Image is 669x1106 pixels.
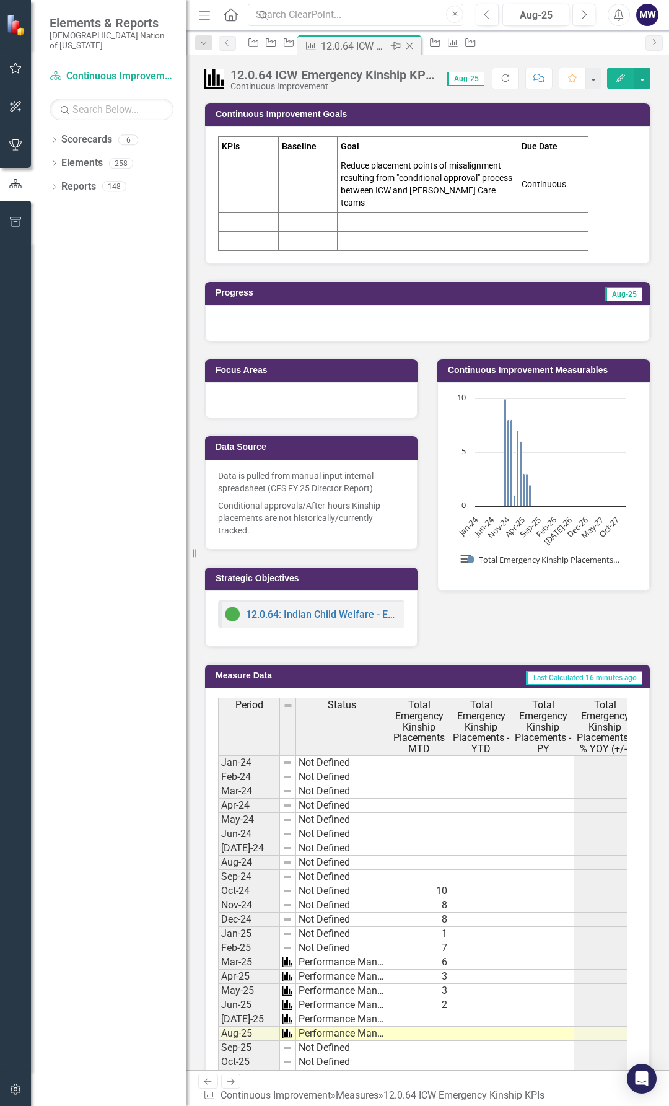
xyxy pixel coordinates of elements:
td: Continuous [518,156,588,213]
button: MW [636,4,658,26]
td: May-25 [218,984,280,998]
div: 258 [109,158,133,169]
img: 8DAGhfEEPCf229AAAAAElFTkSuQmCC [282,1057,292,1067]
td: Not Defined [296,898,388,913]
td: 8 [388,898,450,913]
div: Chart. Highcharts interactive chart. [450,392,637,578]
td: 2 [388,998,450,1012]
a: Elements [61,156,103,170]
span: Elements & Reports [50,15,173,30]
img: 8DAGhfEEPCf229AAAAAElFTkSuQmCC [282,943,292,953]
button: Aug-25 [502,4,569,26]
text: Apr-25 [502,514,527,539]
td: Jan-24 [218,755,280,770]
td: Jun-25 [218,998,280,1012]
td: Not Defined [296,884,388,898]
td: Nov-25 [218,1069,280,1084]
a: 12.0.64: Indian Child Welfare - Emergency Kinship [246,608,468,620]
text: Dec-26 [564,514,590,540]
text: 5 [461,445,466,457]
span: Total Emergency Kinship Placements - % YOY (+/-) [577,700,633,754]
div: 6 [118,134,138,145]
img: Tm0czyi0d3z6KbMvzUvpfTW2q1jaz45CuN2C4x9rtfABtMFvAAn+ByuUVLYSwAAAABJRU5ErkJggg== [282,1000,292,1010]
td: 3 [388,984,450,998]
img: 8DAGhfEEPCf229AAAAAElFTkSuQmCC [282,900,292,910]
td: Aug-24 [218,856,280,870]
td: Not Defined [296,856,388,870]
button: Show Total Emergency Kinship Placements MTD [467,554,620,565]
td: Not Defined [296,927,388,941]
h3: Strategic Objectives [216,574,411,583]
text: Jan-24 [456,514,481,539]
td: Not Defined [296,784,388,799]
td: Performance Management [296,998,388,1012]
td: Oct-24 [218,884,280,898]
svg: Interactive chart [450,392,632,578]
img: 8DAGhfEEPCf229AAAAAElFTkSuQmCC [282,858,292,867]
text: [DATE]-26 [541,514,574,547]
td: Not Defined [296,1041,388,1055]
td: Not Defined [296,1055,388,1069]
path: Oct-24, 10. Total Emergency Kinship Placements MTD. [504,399,507,507]
td: Performance Management [296,1012,388,1027]
strong: KPIs [222,141,240,151]
span: Total Emergency Kinship Placements - PY [515,700,571,754]
span: Aug-25 [605,287,642,301]
td: Nov-24 [218,898,280,913]
div: Continuous Improvement [230,82,434,91]
p: Data is pulled from manual input internal spreadsheet (CFS FY 25 Director Report) [218,470,404,497]
td: Jun-24 [218,827,280,841]
img: Performance Management [204,69,224,89]
td: 6 [388,955,450,970]
td: Mar-25 [218,955,280,970]
img: 8DAGhfEEPCf229AAAAAElFTkSuQmCC [282,801,292,810]
path: Feb-25, 7. Total Emergency Kinship Placements MTD. [517,431,519,507]
div: Open Intercom Messenger [627,1064,657,1094]
a: Continuous Improvement [221,1089,331,1101]
img: 8DAGhfEEPCf229AAAAAElFTkSuQmCC [282,843,292,853]
strong: Due Date [522,141,557,151]
td: 7 [388,941,450,955]
input: Search ClearPoint... [248,4,463,27]
small: [DEMOGRAPHIC_DATA] Nation of [US_STATE] [50,30,173,51]
td: Apr-24 [218,799,280,813]
img: 8DAGhfEEPCf229AAAAAElFTkSuQmCC [282,915,292,924]
td: Dec-24 [218,913,280,927]
td: 10 [388,884,450,898]
h3: Focus Areas [216,366,411,375]
img: 8DAGhfEEPCf229AAAAAElFTkSuQmCC [282,886,292,896]
path: Mar-25, 6. Total Emergency Kinship Placements MTD. [520,442,522,507]
text: 10 [457,392,466,403]
td: Not Defined [296,813,388,827]
span: Status [328,700,356,711]
td: Oct-25 [218,1055,280,1069]
td: Apr-25 [218,970,280,984]
img: Tm0czyi0d3z6KbMvzUvpfTW2q1jaz45CuN2C4x9rtfABtMFvAAn+ByuUVLYSwAAAABJRU5ErkJggg== [282,986,292,996]
img: Tm0czyi0d3z6KbMvzUvpfTW2q1jaz45CuN2C4x9rtfABtMFvAAn+ByuUVLYSwAAAABJRU5ErkJggg== [282,1029,292,1038]
td: Not Defined [296,941,388,955]
div: » » [203,1089,549,1103]
div: 12.0.64 ICW Emergency Kinship KPIs [321,38,387,54]
text: Nov-24 [485,514,512,541]
img: 8DAGhfEEPCf229AAAAAElFTkSuQmCC [283,701,293,711]
span: Aug-25 [447,72,484,86]
img: Tm0czyi0d3z6KbMvzUvpfTW2q1jaz45CuN2C4x9rtfABtMFvAAn+ByuUVLYSwAAAABJRU5ErkJggg== [282,972,292,981]
path: Jun-25, 2. Total Emergency Kinship Placements MTD. [529,485,531,507]
strong: Baseline [282,141,317,151]
h3: Continuous Improvement Goals [216,110,644,119]
path: Nov-24, 8. Total Emergency Kinship Placements MTD. [507,420,510,507]
text: Jun-24 [471,514,496,540]
td: Performance Management [296,1027,388,1041]
td: [DATE]-24 [218,841,280,856]
img: CI Action Plan Approved/In Progress [225,607,240,621]
td: Reduce placement points of misalignment resulting from "conditional approval" process between ICW... [338,156,518,213]
input: Search Below... [50,99,173,120]
td: May-24 [218,813,280,827]
h3: Measure Data [216,671,354,680]
td: Performance Management [296,984,388,998]
img: 8DAGhfEEPCf229AAAAAElFTkSuQmCC [282,929,292,939]
div: 12.0.64 ICW Emergency Kinship KPIs [230,68,434,82]
img: Tm0czyi0d3z6KbMvzUvpfTW2q1jaz45CuN2C4x9rtfABtMFvAAn+ByuUVLYSwAAAABJRU5ErkJggg== [282,1014,292,1024]
td: Feb-25 [218,941,280,955]
td: Mar-24 [218,784,280,799]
